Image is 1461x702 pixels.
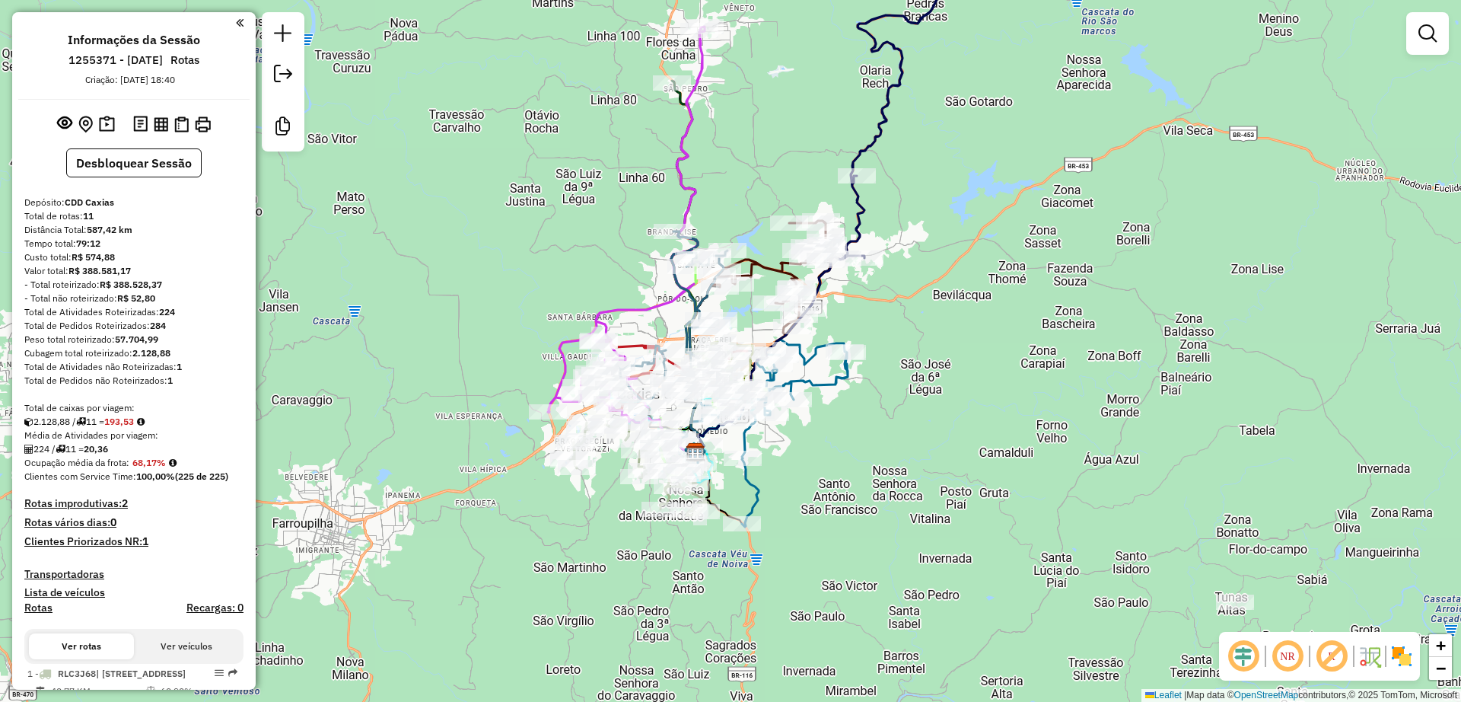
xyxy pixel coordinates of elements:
div: Total de Atividades não Roteirizadas: [24,360,243,374]
strong: 1 [142,534,148,548]
span: | [STREET_ADDRESS] [96,668,186,679]
span: | [1184,690,1186,700]
h4: Clientes Priorizados NR: [24,535,243,548]
button: Painel de Sugestão [96,113,118,136]
div: Map data © contributors,© 2025 TomTom, Microsoft [1141,689,1461,702]
div: - Total não roteirizado: [24,292,243,305]
em: Média calculada utilizando a maior ocupação (%Peso ou %Cubagem) de cada rota da sessão. Rotas cro... [169,458,177,467]
span: Clientes com Service Time: [24,471,136,482]
strong: 57.704,99 [115,333,158,345]
h4: Lista de veículos [24,586,243,599]
button: Visualizar Romaneio [171,113,192,136]
strong: CDD Caxias [65,196,114,208]
button: Imprimir Rotas [192,113,214,136]
h4: Rotas improdutivas: [24,497,243,510]
a: Exportar sessão [268,59,298,93]
strong: 1 [167,375,173,386]
em: Rota exportada [228,668,237,678]
h6: 1255371 - [DATE] [68,53,163,67]
div: Total de Pedidos não Roteirizados: [24,374,243,388]
div: Valor total: [24,264,243,278]
div: Média de Atividades por viagem: [24,429,243,442]
strong: 587,42 km [87,224,132,235]
img: Exibir/Ocultar setores [1389,644,1414,668]
div: Total de Atividades Roteirizadas: [24,305,243,319]
strong: 0 [110,515,116,529]
a: Zoom in [1429,634,1452,657]
h4: Rotas vários dias: [24,516,243,529]
a: OpenStreetMap [1234,690,1299,700]
div: Depósito: [24,196,243,209]
h4: Informações da Sessão [68,33,200,47]
i: Distância Total [36,687,45,696]
div: Total de Pedidos Roteirizados: [24,319,243,333]
a: Leaflet [1145,690,1182,700]
strong: R$ 574,88 [72,251,115,263]
strong: 20,36 [84,443,108,455]
i: Total de rotas [56,445,65,454]
strong: 1 [177,361,182,372]
button: Logs desbloquear sessão [130,113,151,136]
strong: 79:12 [76,238,100,249]
a: Criar modelo [268,111,298,145]
strong: 11 [83,210,94,222]
button: Exibir sessão original [54,112,75,136]
strong: (225 de 225) [175,471,228,482]
button: Ver rotas [29,633,134,659]
div: 224 / 11 = [24,442,243,456]
strong: R$ 388.581,17 [68,265,131,276]
div: Custo total: [24,250,243,264]
h4: Transportadoras [24,568,243,581]
i: Cubagem total roteirizado [24,417,33,426]
button: Ver veículos [134,633,239,659]
div: - Total roteirizado: [24,278,243,292]
div: Peso total roteirizado: [24,333,243,346]
strong: R$ 388.528,37 [100,279,162,290]
h6: Rotas [170,53,199,67]
strong: 100,00% [136,471,175,482]
button: Desbloquear Sessão [66,148,202,177]
i: Total de rotas [76,417,86,426]
strong: 2 [122,496,128,510]
strong: 2.128,88 [132,347,170,359]
span: Ocupação média da frota: [24,457,129,468]
i: Meta Caixas/viagem: 203,03 Diferença: -9,50 [137,417,145,426]
div: Distância Total: [24,223,243,237]
i: Total de Atividades [24,445,33,454]
div: Atividade não roteirizada - MITRA DIOCESANA DE C [1216,595,1254,610]
span: − [1436,659,1446,678]
a: Zoom out [1429,657,1452,680]
span: Exibir rótulo [1313,638,1350,675]
a: Rotas [24,601,53,614]
h4: Recargas: 0 [186,601,243,614]
strong: 68,17% [132,457,166,468]
td: 60,90% [160,684,237,699]
i: % de utilização do peso [145,687,157,696]
span: Ocultar deslocamento [1225,638,1262,675]
div: Total de caixas por viagem: [24,401,243,415]
button: Centralizar mapa no depósito ou ponto de apoio [75,113,96,136]
td: 40,77 KM [50,684,145,699]
strong: 284 [150,320,166,331]
div: Criação: [DATE] 18:40 [79,73,181,87]
a: Exibir filtros [1412,18,1443,49]
img: ZUMPY [684,441,704,461]
span: + [1436,636,1446,655]
span: RLC3J68 [58,668,96,679]
div: 2.128,88 / 11 = [24,415,243,429]
strong: 193,53 [104,416,134,427]
span: 1 - [27,668,186,679]
img: CDD Caxias [686,442,705,462]
img: Fluxo de ruas [1358,644,1382,668]
div: Cubagem total roteirizado: [24,346,243,360]
div: Total de rotas: [24,209,243,223]
strong: R$ 52,80 [117,292,155,304]
em: Opções [215,668,224,678]
strong: 224 [159,306,175,317]
button: Visualizar relatório de Roteirização [151,113,171,134]
a: Clique aqui para minimizar o painel [236,14,243,31]
span: Ocultar NR [1269,638,1306,675]
a: Nova sessão e pesquisa [268,18,298,53]
div: Tempo total: [24,237,243,250]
